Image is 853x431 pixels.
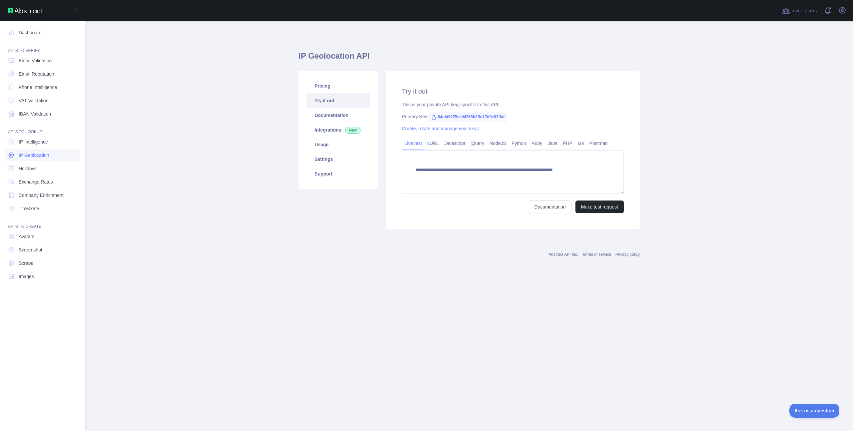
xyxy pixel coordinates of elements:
div: This is your private API key, specific to this API. [402,101,624,108]
span: Exchange Rates [19,179,53,185]
a: Timezone [5,203,80,215]
span: Company Enrichment [19,192,64,199]
a: IP Intelligence [5,136,80,148]
span: Email Reputation [19,71,54,77]
a: Holidays [5,163,80,175]
h2: Try it out [402,87,624,96]
div: API'S TO LOOKUP [5,121,80,135]
a: Support [307,167,370,181]
button: Make test request [575,201,624,213]
span: 84ebf6275ce04765b2ffd17d9e92ffaf [428,112,507,122]
h1: IP Geolocation API [299,51,640,67]
img: Abstract API [8,8,43,13]
span: Avatars [19,233,34,240]
a: Ruby [529,138,545,149]
span: Email Validation [19,57,52,64]
a: Postman [587,138,610,149]
div: Primary Key: [402,113,624,120]
a: Go [575,138,587,149]
a: Screenshot [5,244,80,256]
div: API'S TO CREATE [5,216,80,229]
span: Scrape [19,260,33,266]
a: Email Reputation [5,68,80,80]
a: jQuery [468,138,487,149]
span: Timezone [19,205,39,212]
a: PHP [560,138,575,149]
span: IP Geolocation [19,152,49,159]
a: Live test [402,138,425,149]
a: Images [5,270,80,282]
div: API'S TO VERIFY [5,40,80,53]
a: VAT Validation [5,95,80,107]
a: Settings [307,152,370,167]
span: Holidays [19,165,37,172]
a: Usage [307,137,370,152]
span: Phone Intelligence [19,84,57,91]
a: Exchange Rates [5,176,80,188]
span: IP Intelligence [19,139,48,145]
a: Privacy policy [615,252,640,257]
span: IBAN Validation [19,111,51,117]
a: Email Validation [5,55,80,67]
a: Integrations New [307,123,370,137]
a: Documentation [307,108,370,123]
a: Pricing [307,79,370,93]
a: Company Enrichment [5,189,80,201]
a: Avatars [5,230,80,242]
a: Abstract API Inc. [549,252,578,257]
span: VAT Validation [19,97,48,104]
a: Scrape [5,257,80,269]
a: Javascript [441,138,468,149]
a: cURL [425,138,441,149]
span: Images [19,273,34,280]
a: Documentation [529,201,571,213]
a: IP Geolocation [5,149,80,161]
span: Screenshot [19,246,42,253]
a: Java [545,138,560,149]
a: Python [509,138,529,149]
a: NodeJS [487,138,509,149]
button: Invite users [781,5,818,16]
span: Invite users [791,7,817,15]
a: Dashboard [5,27,80,39]
a: Try it out [307,93,370,108]
a: IBAN Validation [5,108,80,120]
iframe: Toggle Customer Support [789,404,840,418]
a: Phone Intelligence [5,81,80,93]
span: New [345,127,361,134]
a: Terms of service [582,252,611,257]
a: Create, rotate and manage your keys [402,126,479,131]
